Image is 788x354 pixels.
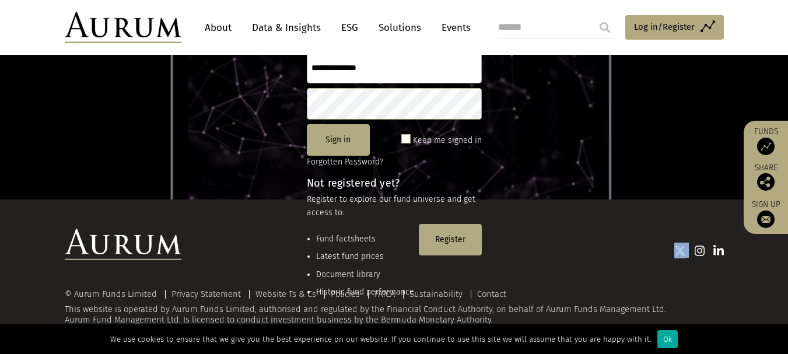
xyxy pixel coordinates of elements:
div: © Aurum Funds Limited [65,290,163,299]
a: Data & Insights [246,17,327,38]
h4: Not registered yet? [307,178,482,188]
a: Solutions [373,17,427,38]
a: Privacy Statement [171,289,241,299]
div: This website is operated by Aurum Funds Limited, authorised and regulated by the Financial Conduc... [65,289,724,325]
img: Aurum [65,12,181,43]
img: Access Funds [757,138,775,155]
a: Forgotten Password? [307,157,383,167]
img: Linkedin icon [713,245,724,257]
a: Sustainability [409,289,463,299]
a: Website Ts & Cs [255,289,316,299]
label: Keep me signed in [413,134,482,148]
a: Funds [750,127,782,155]
div: Share [750,164,782,191]
span: Log in/Register [634,20,695,34]
a: FATCA [374,289,395,299]
a: Contact [477,289,506,299]
p: Register to explore our fund universe and get access to: [307,193,482,219]
input: Submit [593,16,617,39]
a: Policies [331,289,360,299]
img: Twitter icon [674,245,686,257]
a: About [199,17,237,38]
a: Sign up [750,199,782,228]
img: Instagram icon [695,245,705,257]
a: Log in/Register [625,15,724,40]
a: Events [436,17,471,38]
div: Ok [657,330,678,348]
img: Sign up to our newsletter [757,211,775,228]
button: Register [419,224,482,255]
img: Share this post [757,173,775,191]
button: Sign in [307,124,370,156]
a: ESG [335,17,364,38]
img: Aurum Logo [65,229,181,260]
